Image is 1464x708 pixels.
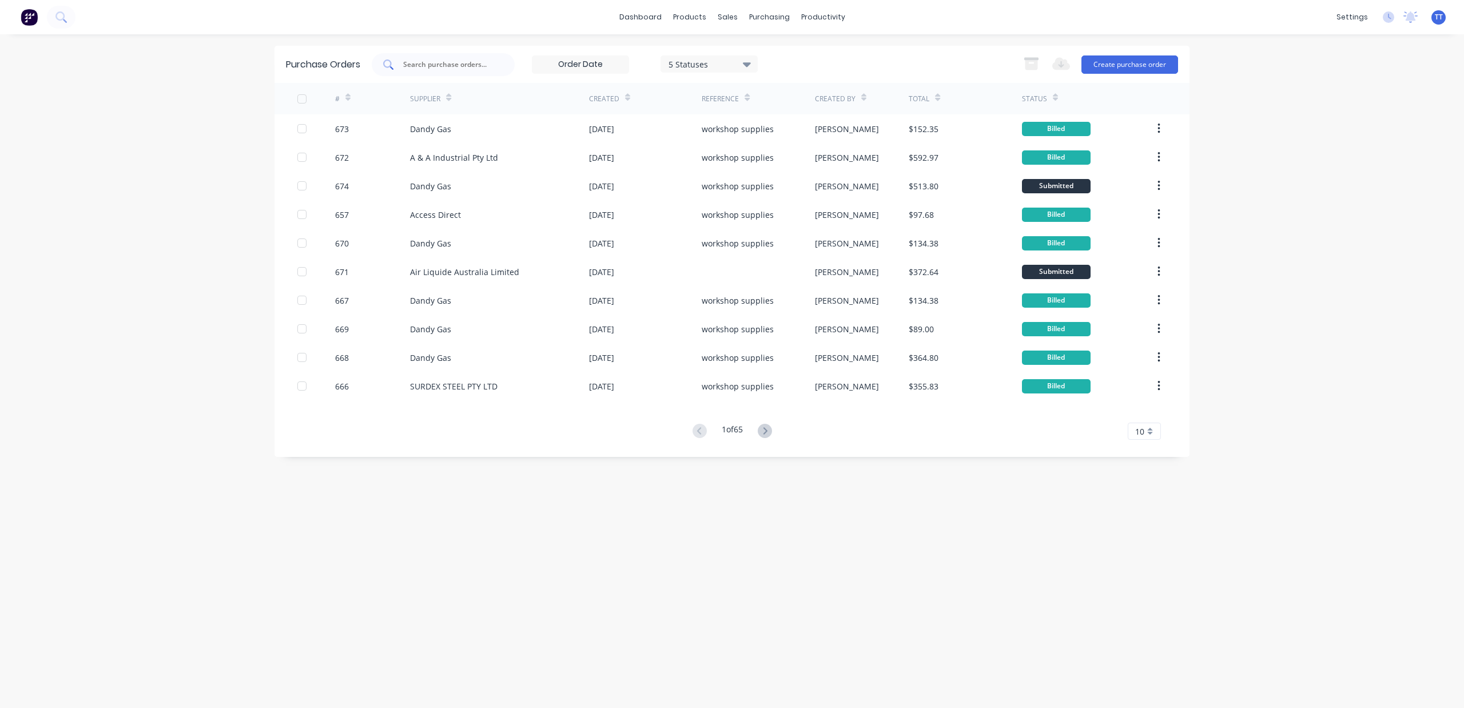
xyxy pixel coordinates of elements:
div: [PERSON_NAME] [815,352,879,364]
div: [DATE] [589,152,614,164]
div: [DATE] [589,352,614,364]
div: workshop supplies [702,152,774,164]
input: Order Date [532,56,628,73]
div: A & A Industrial Pty Ltd [410,152,498,164]
div: $134.38 [909,237,938,249]
div: purchasing [743,9,795,26]
div: $97.68 [909,209,934,221]
div: Total [909,94,929,104]
div: [DATE] [589,295,614,307]
div: 673 [335,123,349,135]
div: [PERSON_NAME] [815,323,879,335]
div: 669 [335,323,349,335]
div: [DATE] [589,323,614,335]
div: sales [712,9,743,26]
div: Supplier [410,94,440,104]
div: [PERSON_NAME] [815,380,879,392]
div: # [335,94,340,104]
div: Billed [1022,236,1091,250]
div: 667 [335,295,349,307]
div: [DATE] [589,209,614,221]
a: dashboard [614,9,667,26]
div: Created [589,94,619,104]
div: $592.97 [909,152,938,164]
div: [PERSON_NAME] [815,152,879,164]
div: Reference [702,94,739,104]
div: workshop supplies [702,295,774,307]
div: Billed [1022,379,1091,393]
span: TT [1435,12,1443,22]
div: 5 Statuses [669,58,750,70]
div: $152.35 [909,123,938,135]
div: SURDEX STEEL PTY LTD [410,380,498,392]
div: [PERSON_NAME] [815,180,879,192]
div: 672 [335,152,349,164]
div: workshop supplies [702,380,774,392]
div: settings [1331,9,1374,26]
div: Billed [1022,293,1091,308]
div: 1 of 65 [722,423,743,440]
div: Dandy Gas [410,295,451,307]
div: [PERSON_NAME] [815,123,879,135]
img: Factory [21,9,38,26]
div: $89.00 [909,323,934,335]
div: Status [1022,94,1047,104]
div: Dandy Gas [410,352,451,364]
div: Dandy Gas [410,180,451,192]
div: Billed [1022,150,1091,165]
button: Create purchase order [1081,55,1178,74]
div: $513.80 [909,180,938,192]
div: workshop supplies [702,209,774,221]
div: Billed [1022,351,1091,365]
div: Purchase Orders [286,58,360,71]
div: [DATE] [589,266,614,278]
div: workshop supplies [702,323,774,335]
div: Air Liquide Australia Limited [410,266,519,278]
div: $364.80 [909,352,938,364]
div: 657 [335,209,349,221]
div: Dandy Gas [410,123,451,135]
div: products [667,9,712,26]
div: 671 [335,266,349,278]
div: 670 [335,237,349,249]
div: Submitted [1022,179,1091,193]
div: workshop supplies [702,123,774,135]
div: productivity [795,9,851,26]
div: 674 [335,180,349,192]
div: Billed [1022,322,1091,336]
div: Access Direct [410,209,461,221]
div: Created By [815,94,856,104]
div: Billed [1022,208,1091,222]
span: 10 [1135,425,1144,437]
div: [PERSON_NAME] [815,295,879,307]
div: $134.38 [909,295,938,307]
div: Dandy Gas [410,237,451,249]
div: 666 [335,380,349,392]
div: [DATE] [589,123,614,135]
div: Billed [1022,122,1091,136]
div: Submitted [1022,265,1091,279]
div: [PERSON_NAME] [815,266,879,278]
input: Search purchase orders... [402,59,497,70]
div: 668 [335,352,349,364]
div: workshop supplies [702,237,774,249]
div: [PERSON_NAME] [815,237,879,249]
div: workshop supplies [702,180,774,192]
div: [DATE] [589,180,614,192]
div: $372.64 [909,266,938,278]
div: [DATE] [589,237,614,249]
div: workshop supplies [702,352,774,364]
div: $355.83 [909,380,938,392]
div: [PERSON_NAME] [815,209,879,221]
div: Dandy Gas [410,323,451,335]
div: [DATE] [589,380,614,392]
